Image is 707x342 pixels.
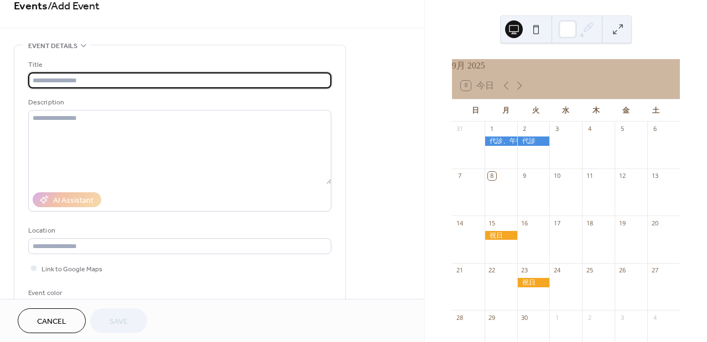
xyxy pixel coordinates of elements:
div: 月 [491,99,521,122]
div: 日 [461,99,491,122]
div: 20 [651,219,659,227]
div: 12 [618,172,626,180]
div: 8 [488,172,496,180]
div: 4 [585,125,594,133]
div: 祝日 [517,278,550,287]
div: 5 [618,125,626,133]
div: 17 [553,219,561,227]
div: 24 [553,266,561,275]
div: 27 [651,266,659,275]
span: Link to Google Maps [41,264,102,275]
div: 火 [521,99,550,122]
div: Event color [28,287,111,299]
span: Event details [28,40,77,52]
div: 31 [455,125,464,133]
div: 9月 2025 [452,59,680,72]
div: 29 [488,313,496,322]
div: 祝日 [485,231,517,240]
div: 11 [585,172,594,180]
div: 16 [521,219,529,227]
div: Location [28,225,329,236]
span: Cancel [37,316,66,328]
div: 6 [651,125,659,133]
div: 23 [521,266,529,275]
div: 15 [488,219,496,227]
div: 10 [553,172,561,180]
div: 3 [618,313,626,322]
div: 28 [455,313,464,322]
div: 代診、午後休 [485,136,517,146]
div: 13 [651,172,659,180]
div: 21 [455,266,464,275]
div: 3 [553,125,561,133]
div: 4 [651,313,659,322]
div: 金 [611,99,641,122]
div: Title [28,59,329,71]
div: 18 [585,219,594,227]
div: Description [28,97,329,108]
div: 木 [581,99,611,122]
div: 19 [618,219,626,227]
div: 9 [521,172,529,180]
div: 2 [585,313,594,322]
div: 7 [455,172,464,180]
div: 26 [618,266,626,275]
div: 22 [488,266,496,275]
div: 代診 [517,136,550,146]
div: 14 [455,219,464,227]
div: 30 [521,313,529,322]
div: 水 [551,99,581,122]
div: 1 [488,125,496,133]
div: 2 [521,125,529,133]
div: 1 [553,313,561,322]
button: Cancel [18,308,86,333]
div: 土 [641,99,671,122]
div: 25 [585,266,594,275]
